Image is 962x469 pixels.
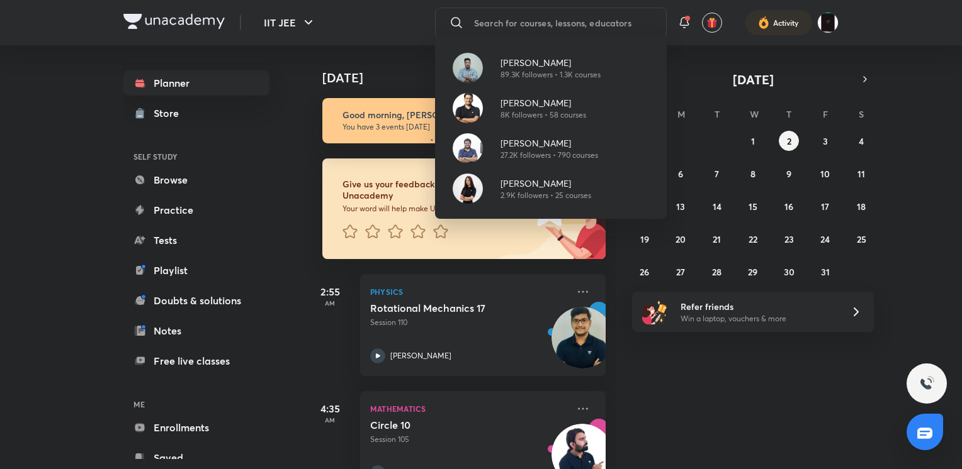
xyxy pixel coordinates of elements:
[501,190,591,201] p: 2.9K followers • 25 courses
[501,136,598,150] p: [PERSON_NAME]
[435,168,667,209] a: Avatar[PERSON_NAME]2.9K followers • 25 courses
[453,133,483,163] img: Avatar
[501,177,591,190] p: [PERSON_NAME]
[453,174,483,204] img: Avatar
[501,69,601,80] p: 89.3K followers • 1.3K courses
[501,109,586,121] p: 8K followers • 58 courses
[435,88,667,128] a: Avatar[PERSON_NAME]8K followers • 58 courses
[453,93,483,123] img: Avatar
[501,96,586,109] p: [PERSON_NAME]
[435,48,667,88] a: Avatar[PERSON_NAME]89.3K followers • 1.3K courses
[435,128,667,168] a: Avatar[PERSON_NAME]27.2K followers • 790 courses
[453,53,483,83] img: Avatar
[919,376,934,391] img: ttu
[501,56,601,69] p: [PERSON_NAME]
[501,150,598,161] p: 27.2K followers • 790 courses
